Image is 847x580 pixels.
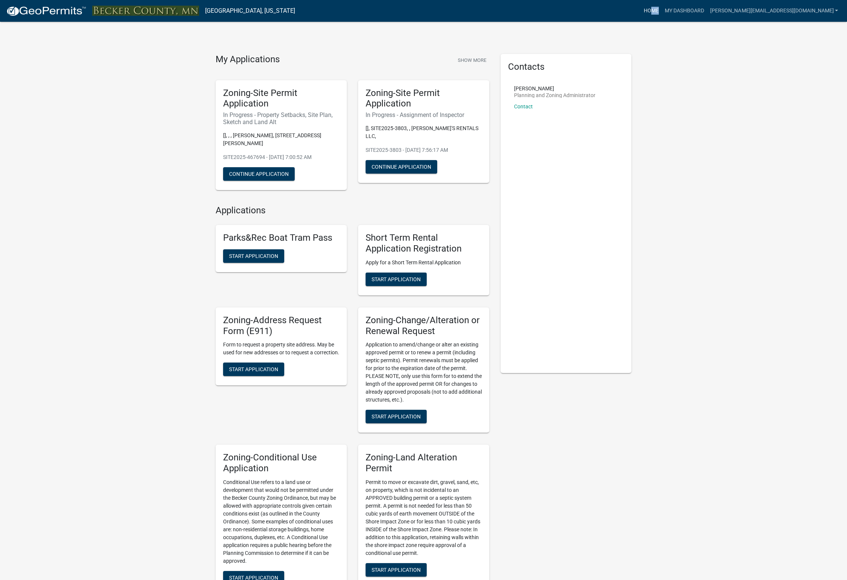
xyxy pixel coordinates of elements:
[662,4,707,18] a: My Dashboard
[366,452,482,474] h5: Zoning-Land Alteration Permit
[366,160,437,174] button: Continue Application
[366,341,482,404] p: Application to amend/change or alter an existing approved permit or to renew a permit (including ...
[223,341,339,357] p: Form to request a property site address. May be used for new addresses or to request a correction.
[641,4,662,18] a: Home
[366,563,427,577] button: Start Application
[366,232,482,254] h5: Short Term Rental Application Registration
[229,366,278,372] span: Start Application
[223,452,339,474] h5: Zoning-Conditional Use Application
[223,478,339,565] p: Conditional Use refers to a land use or development that would not be permitted under the Becker ...
[366,111,482,118] h6: In Progress - Assignment of Inspector
[223,315,339,337] h5: Zoning-Address Request Form (E911)
[366,478,482,557] p: Permit to move or excavate dirt, gravel, sand, etc, on property, which is not incidental to an AP...
[366,259,482,267] p: Apply for a Short Term Rental Application
[366,410,427,423] button: Start Application
[205,4,295,17] a: [GEOGRAPHIC_DATA], [US_STATE]
[223,249,284,263] button: Start Application
[366,315,482,337] h5: Zoning-Change/Alteration or Renewal Request
[223,167,295,181] button: Continue Application
[366,124,482,140] p: [], SITE2025-3803, , [PERSON_NAME]'S RENTALS LLC,
[223,132,339,147] p: [], , , [PERSON_NAME], [STREET_ADDRESS][PERSON_NAME]
[366,273,427,286] button: Start Application
[223,111,339,126] h6: In Progress - Property Setbacks, Site Plan, Sketch and Land Alt
[455,54,489,66] button: Show More
[707,4,841,18] a: [PERSON_NAME][EMAIL_ADDRESS][DOMAIN_NAME]
[372,276,421,282] span: Start Application
[216,54,280,65] h4: My Applications
[223,153,339,161] p: SITE2025-467694 - [DATE] 7:00:52 AM
[223,232,339,243] h5: Parks&Rec Boat Tram Pass
[366,146,482,154] p: SITE2025-3803 - [DATE] 7:56:17 AM
[216,205,489,216] h4: Applications
[366,88,482,109] h5: Zoning-Site Permit Application
[372,567,421,573] span: Start Application
[514,86,595,91] p: [PERSON_NAME]
[372,414,421,420] span: Start Application
[92,6,199,16] img: Becker County, Minnesota
[514,103,533,109] a: Contact
[514,93,595,98] p: Planning and Zoning Administrator
[223,88,339,109] h5: Zoning-Site Permit Application
[229,253,278,259] span: Start Application
[508,61,624,72] h5: Contacts
[223,363,284,376] button: Start Application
